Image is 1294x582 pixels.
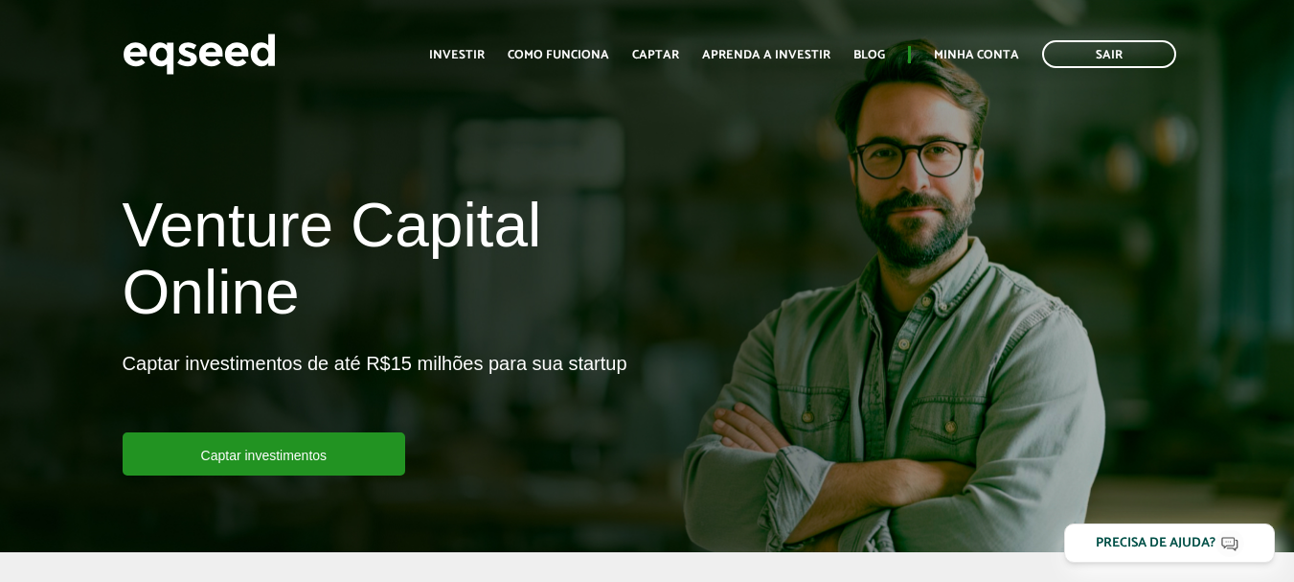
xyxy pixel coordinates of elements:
a: Aprenda a investir [702,49,830,61]
a: Sair [1042,40,1176,68]
img: EqSeed [123,29,276,80]
a: Captar investimentos [123,432,406,476]
a: Investir [429,49,485,61]
h1: Venture Capital Online [123,192,633,337]
a: Captar [632,49,679,61]
a: Como funciona [508,49,609,61]
a: Blog [853,49,885,61]
p: Captar investimentos de até R$15 milhões para sua startup [123,352,627,432]
a: Minha conta [934,49,1019,61]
